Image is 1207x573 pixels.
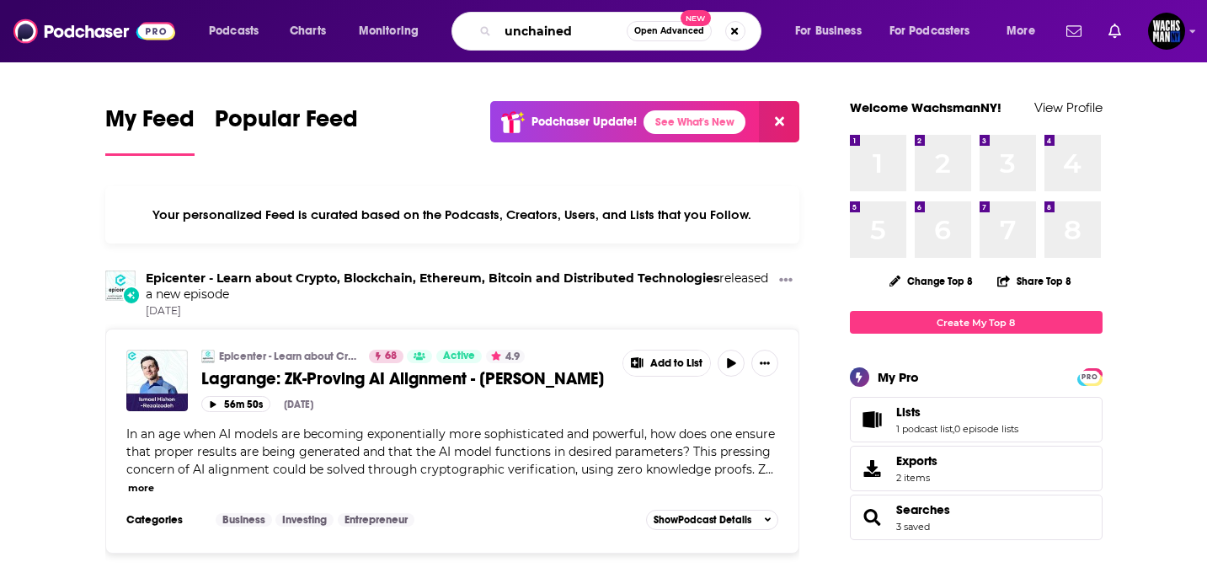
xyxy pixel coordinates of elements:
[275,513,334,527] a: Investing
[1034,99,1103,115] a: View Profile
[850,495,1103,540] span: Searches
[531,115,637,129] p: Podchaser Update!
[201,368,604,389] span: Lagrange: ZK-Proving AI Alignment - [PERSON_NAME]
[126,426,775,477] span: In an age when AI models are becoming exponentially more sophisticated and powerful, how does one...
[359,19,419,43] span: Monitoring
[856,408,889,431] a: Lists
[105,104,195,156] a: My Feed
[896,453,937,469] span: Exports
[1148,13,1185,50] img: User Profile
[644,110,745,134] a: See What's New
[347,18,441,45] button: open menu
[146,270,773,303] h3: released a new episode
[369,350,403,363] a: 68
[896,404,1018,420] a: Lists
[954,423,1018,435] a: 0 episode lists
[996,265,1072,297] button: Share Top 8
[338,513,414,527] a: Entrepreneur
[995,18,1056,45] button: open menu
[201,368,611,389] a: Lagrange: ZK-Proving AI Alignment - [PERSON_NAME]
[634,27,704,35] span: Open Advanced
[623,351,711,376] button: Show More Button
[1080,371,1100,383] span: PRO
[1148,13,1185,50] span: Logged in as WachsmanNY
[105,186,800,244] div: Your personalized Feed is curated based on the Podcasts, Creators, Users, and Lists that you Follow.
[889,19,970,43] span: For Podcasters
[128,481,154,495] button: more
[385,348,397,365] span: 68
[878,369,919,385] div: My Pro
[486,350,525,363] button: 4.9
[105,104,195,143] span: My Feed
[850,99,1001,115] a: Welcome WachsmanNY!
[850,397,1103,442] span: Lists
[896,521,930,533] a: 3 saved
[654,514,751,526] span: Show Podcast Details
[783,18,883,45] button: open menu
[126,350,188,411] img: Lagrange: ZK-Proving AI Alignment - Ismael Hishon-Rezaizadeh
[1060,17,1088,46] a: Show notifications dropdown
[201,396,270,412] button: 56m 50s
[1007,19,1035,43] span: More
[856,506,889,529] a: Searches
[953,423,954,435] span: ,
[896,472,937,484] span: 2 items
[216,513,272,527] a: Business
[126,513,202,527] h3: Categories
[219,350,358,363] a: Epicenter - Learn about Crypto, Blockchain, Ethereum, Bitcoin and Distributed Technologies
[896,502,950,517] a: Searches
[467,12,777,51] div: Search podcasts, credits, & more...
[646,510,779,530] button: ShowPodcast Details
[772,270,799,292] button: Show More Button
[879,18,995,45] button: open menu
[279,18,336,45] a: Charts
[850,446,1103,491] a: Exports
[766,462,773,477] span: ...
[290,19,326,43] span: Charts
[215,104,358,156] a: Popular Feed
[197,18,280,45] button: open menu
[850,311,1103,334] a: Create My Top 8
[201,350,215,363] img: Epicenter - Learn about Crypto, Blockchain, Ethereum, Bitcoin and Distributed Technologies
[627,21,712,41] button: Open AdvancedNew
[856,457,889,480] span: Exports
[896,404,921,420] span: Lists
[284,399,313,410] div: [DATE]
[105,270,136,301] img: Epicenter - Learn about Crypto, Blockchain, Ethereum, Bitcoin and Distributed Technologies
[436,350,482,363] a: Active
[1102,17,1128,46] a: Show notifications dropdown
[443,348,475,365] span: Active
[650,357,702,370] span: Add to List
[146,270,719,286] a: Epicenter - Learn about Crypto, Blockchain, Ethereum, Bitcoin and Distributed Technologies
[209,19,259,43] span: Podcasts
[13,15,175,47] img: Podchaser - Follow, Share and Rate Podcasts
[896,423,953,435] a: 1 podcast list
[795,19,862,43] span: For Business
[146,304,773,319] span: [DATE]
[498,18,627,45] input: Search podcasts, credits, & more...
[122,286,141,304] div: New Episode
[681,10,711,26] span: New
[215,104,358,143] span: Popular Feed
[1080,370,1100,383] a: PRO
[751,350,778,377] button: Show More Button
[879,270,984,292] button: Change Top 8
[1148,13,1185,50] button: Show profile menu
